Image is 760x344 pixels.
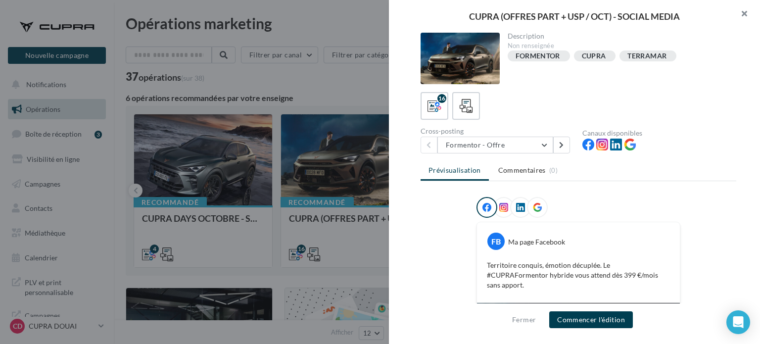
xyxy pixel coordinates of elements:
p: Territoire conquis, émotion décuplée. Le #CUPRAFormentor hybride vous attend dès 399 €/mois sans ... [487,260,670,290]
span: (0) [549,166,558,174]
div: FB [487,233,505,250]
span: Commentaires [498,165,546,175]
button: Fermer [508,314,540,326]
div: 16 [437,94,446,103]
div: Cross-posting [421,128,574,135]
button: Formentor - Offre [437,137,553,153]
div: TERRAMAR [627,52,666,60]
div: FORMENTOR [516,52,560,60]
button: Commencer l'édition [549,311,633,328]
div: CUPRA [582,52,606,60]
div: Description [508,33,729,40]
div: Ma page Facebook [508,237,565,247]
div: Canaux disponibles [582,130,736,137]
div: Non renseignée [508,42,729,50]
div: CUPRA (OFFRES PART + USP / OCT) - SOCIAL MEDIA [405,12,744,21]
div: Open Intercom Messenger [726,310,750,334]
